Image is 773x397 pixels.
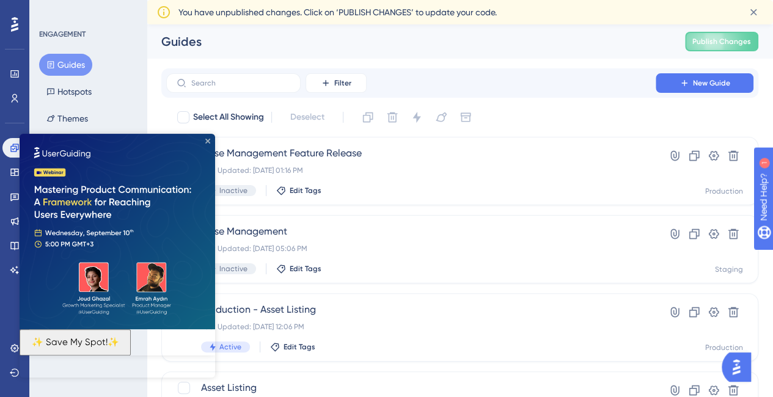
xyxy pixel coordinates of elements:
[201,146,621,161] span: Case Management Feature Release
[276,264,321,274] button: Edit Tags
[334,78,351,88] span: Filter
[693,78,730,88] span: New Guide
[284,342,315,352] span: Edit Tags
[306,73,367,93] button: Filter
[705,343,743,352] div: Production
[715,264,743,274] div: Staging
[279,106,335,128] button: Deselect
[193,110,264,125] span: Select All Showing
[290,110,324,125] span: Deselect
[219,342,241,352] span: Active
[39,81,99,103] button: Hotspots
[201,244,621,253] div: Last Updated: [DATE] 05:06 PM
[178,5,497,20] span: You have unpublished changes. Click on ‘PUBLISH CHANGES’ to update your code.
[201,381,621,395] span: Asset Listing
[39,29,86,39] div: ENGAGEMENT
[692,37,751,46] span: Publish Changes
[276,186,321,195] button: Edit Tags
[39,107,95,129] button: Themes
[722,349,758,385] iframe: UserGuiding AI Assistant Launcher
[705,186,743,196] div: Production
[201,302,621,317] span: Production - Asset Listing
[186,5,191,10] div: Close Preview
[656,73,753,93] button: New Guide
[201,224,621,239] span: Case Management
[685,32,758,51] button: Publish Changes
[39,54,92,76] button: Guides
[191,79,290,87] input: Search
[29,3,76,18] span: Need Help?
[201,322,621,332] div: Last Updated: [DATE] 12:06 PM
[270,342,315,352] button: Edit Tags
[201,166,621,175] div: Last Updated: [DATE] 01:16 PM
[85,6,89,16] div: 1
[219,186,247,195] span: Inactive
[161,33,654,50] div: Guides
[219,264,247,274] span: Inactive
[290,264,321,274] span: Edit Tags
[290,186,321,195] span: Edit Tags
